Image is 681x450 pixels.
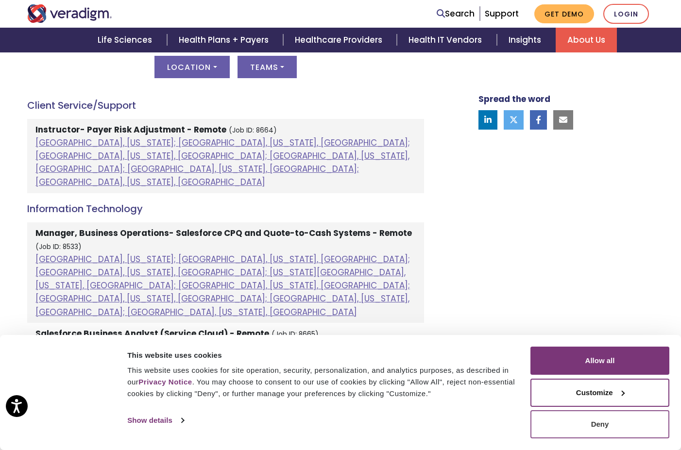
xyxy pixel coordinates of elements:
small: (Job ID: 8664) [229,126,277,135]
button: Teams [238,56,297,78]
a: Healthcare Providers [283,28,397,52]
button: Allow all [530,347,669,375]
a: Life Sciences [86,28,167,52]
h4: Client Service/Support [27,100,424,111]
a: Health IT Vendors [397,28,496,52]
a: Privacy Notice [138,378,192,386]
div: This website uses cookies for site operation, security, personalization, and analytics purposes, ... [127,365,519,400]
a: Insights [497,28,556,52]
a: [GEOGRAPHIC_DATA], [US_STATE]; [GEOGRAPHIC_DATA], [US_STATE], [GEOGRAPHIC_DATA]; [GEOGRAPHIC_DATA... [35,137,410,188]
h4: Information Technology [27,203,424,215]
a: [GEOGRAPHIC_DATA], [US_STATE]; [GEOGRAPHIC_DATA], [US_STATE], [GEOGRAPHIC_DATA]; [GEOGRAPHIC_DATA... [35,253,410,318]
strong: Spread the word [478,93,550,105]
img: Veradigm logo [27,4,112,23]
a: Login [603,4,649,24]
a: Health Plans + Payers [167,28,283,52]
strong: Salesforce Business Analyst (Service Cloud) - Remote [35,328,269,339]
strong: Manager, Business Operations- Salesforce CPQ and Quote-to-Cash Systems - Remote [35,227,412,239]
small: (Job ID: 8665) [272,330,319,339]
strong: Instructor- Payer Risk Adjustment - Remote [35,124,226,135]
a: About Us [556,28,617,52]
button: Deny [530,410,669,438]
div: This website uses cookies [127,350,519,361]
a: Show details [127,413,184,428]
button: Customize [530,379,669,407]
a: Get Demo [534,4,594,23]
a: Search [437,7,475,20]
button: Location [154,56,229,78]
small: (Job ID: 8533) [35,242,82,251]
a: Support [485,8,519,19]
